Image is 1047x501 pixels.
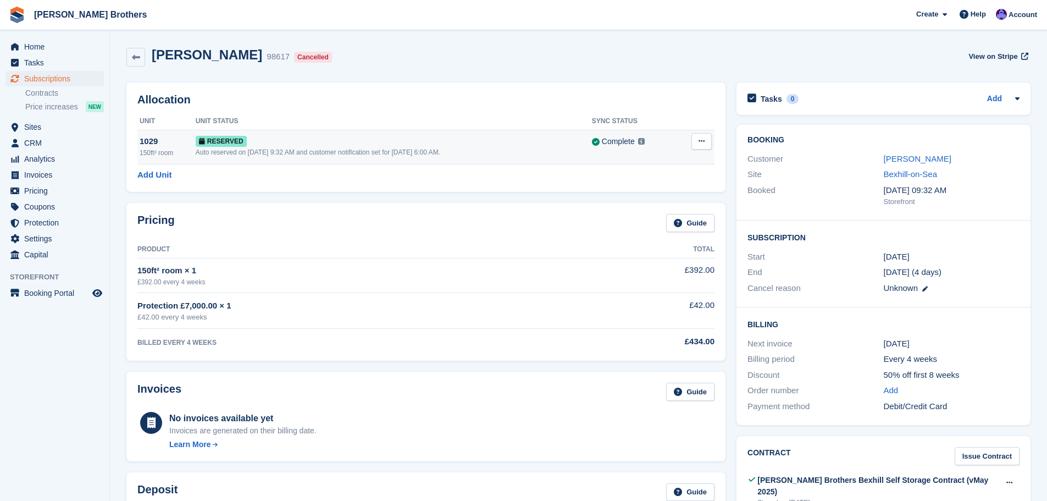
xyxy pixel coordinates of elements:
div: Storefront [884,196,1020,207]
a: Bexhill-on-Sea [884,169,938,179]
div: [PERSON_NAME] Brothers Bexhill Self Storage Contract (vMay 2025) [757,475,999,498]
a: menu [5,39,104,54]
th: Unit [137,113,196,130]
span: [DATE] (4 days) [884,267,942,277]
span: Help [971,9,986,20]
span: Storefront [10,272,109,283]
a: menu [5,199,104,214]
div: Debit/Credit Card [884,400,1020,413]
h2: Tasks [761,94,782,104]
span: Price increases [25,102,78,112]
td: £392.00 [575,258,714,293]
a: Add Unit [137,169,171,181]
td: £42.00 [575,293,714,329]
div: End [747,266,883,279]
div: Learn More [169,439,210,450]
span: Protection [24,215,90,230]
span: Unknown [884,283,918,293]
a: menu [5,151,104,167]
div: 1029 [140,135,196,148]
span: Settings [24,231,90,246]
div: 50% off first 8 weeks [884,369,1020,382]
div: 150ft² room [140,148,196,158]
th: Unit Status [196,113,592,130]
h2: Invoices [137,383,181,401]
img: Becca Clark [996,9,1007,20]
h2: Subscription [747,232,1020,243]
div: [DATE] [884,338,1020,350]
div: 0 [786,94,799,104]
span: Sites [24,119,90,135]
h2: Pricing [137,214,175,232]
a: menu [5,183,104,199]
span: Home [24,39,90,54]
span: Account [1009,9,1037,20]
img: icon-info-grey-7440780725fd019a000dd9b08b2336e03edf1995a4989e88bcd33f0948082b44.svg [638,138,645,145]
a: Add [884,384,899,397]
a: menu [5,71,104,86]
div: NEW [86,101,104,112]
div: Payment method [747,400,883,413]
h2: Contract [747,447,791,465]
a: Preview store [91,287,104,300]
a: Guide [666,383,714,401]
div: Cancelled [294,52,332,63]
time: 2025-08-17 23:00:00 UTC [884,251,910,263]
h2: [PERSON_NAME] [152,47,262,62]
span: View on Stripe [968,51,1017,62]
a: View on Stripe [964,47,1031,65]
a: [PERSON_NAME] [884,154,951,163]
a: menu [5,119,104,135]
div: £392.00 every 4 weeks [137,277,575,287]
div: Every 4 weeks [884,353,1020,366]
a: Add [987,93,1002,106]
a: menu [5,55,104,70]
img: stora-icon-8386f47178a22dfd0bd8f6a31ec36ba5ce8667c1dd55bd0f319d3a0aa187defe.svg [9,7,25,23]
div: BILLED EVERY 4 WEEKS [137,338,575,348]
div: 150ft² room × 1 [137,265,575,277]
h2: Allocation [137,93,714,106]
span: Booking Portal [24,285,90,301]
div: Start [747,251,883,263]
div: Order number [747,384,883,397]
div: Site [747,168,883,181]
a: menu [5,215,104,230]
a: menu [5,167,104,183]
a: menu [5,231,104,246]
span: Reserved [196,136,247,147]
a: menu [5,247,104,262]
div: Complete [602,136,635,147]
div: Discount [747,369,883,382]
th: Product [137,241,575,258]
div: Protection £7,000.00 × 1 [137,300,575,312]
div: Invoices are generated on their billing date. [169,425,317,437]
div: Billing period [747,353,883,366]
span: Invoices [24,167,90,183]
div: Next invoice [747,338,883,350]
h2: Billing [747,318,1020,329]
a: Issue Contract [955,447,1020,465]
span: Create [916,9,938,20]
div: £42.00 every 4 weeks [137,312,575,323]
div: £434.00 [575,335,714,348]
div: Booked [747,184,883,207]
span: Coupons [24,199,90,214]
div: No invoices available yet [169,412,317,425]
span: Subscriptions [24,71,90,86]
div: 98617 [267,51,290,63]
div: [DATE] 09:32 AM [884,184,1020,197]
th: Sync Status [592,113,677,130]
a: Price increases NEW [25,101,104,113]
span: Pricing [24,183,90,199]
span: Capital [24,247,90,262]
div: Customer [747,153,883,166]
h2: Booking [747,136,1020,145]
a: menu [5,135,104,151]
a: Learn More [169,439,317,450]
span: Analytics [24,151,90,167]
div: Auto reserved on [DATE] 9:32 AM and customer notification set for [DATE] 6:00 AM. [196,147,592,157]
a: Contracts [25,88,104,98]
th: Total [575,241,714,258]
a: [PERSON_NAME] Brothers [30,5,151,24]
a: Guide [666,214,714,232]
